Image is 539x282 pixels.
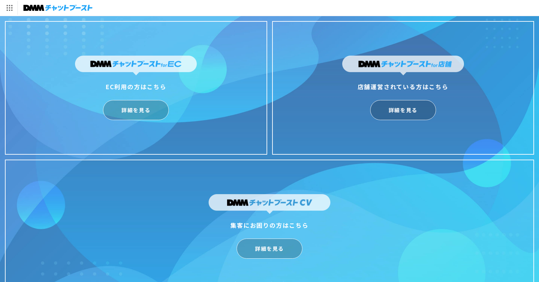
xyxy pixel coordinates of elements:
img: DMMチャットブーストfor店舗 [342,56,464,75]
img: DMMチャットブーストCV [209,194,330,214]
a: 詳細を見る [237,239,302,259]
a: 詳細を見る [103,100,169,120]
div: EC利用の方はこちら [75,81,197,92]
img: DMMチャットブーストforEC [75,56,197,75]
a: 詳細を見る [370,100,436,120]
div: 集客にお困りの方はこちら [209,220,330,230]
div: 店舗運営されている方はこちら [342,81,464,92]
img: チャットブースト [23,3,92,13]
img: サービス [1,1,17,15]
